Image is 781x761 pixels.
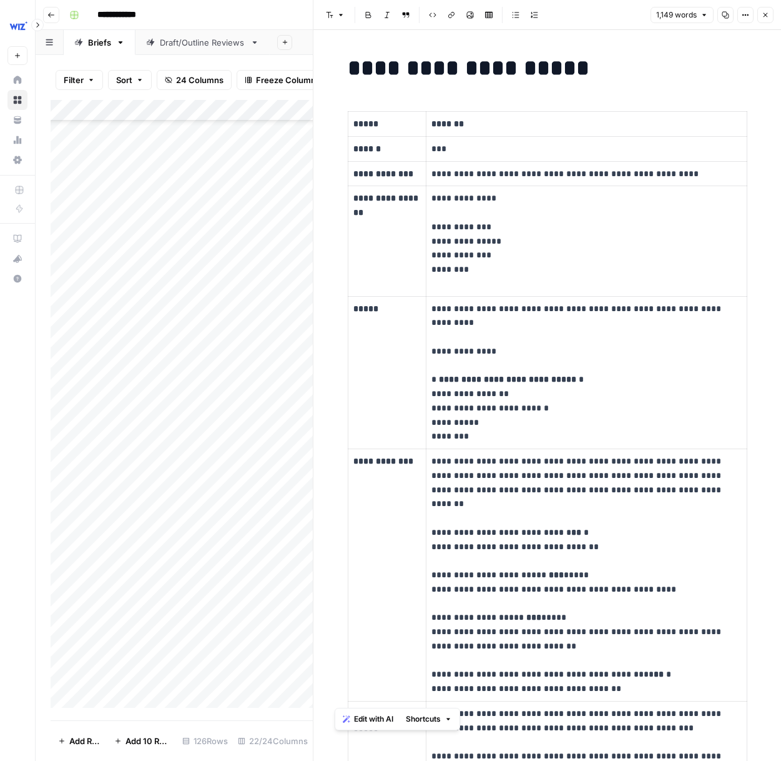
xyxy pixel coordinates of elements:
span: 24 Columns [176,74,223,86]
span: 1,149 words [656,9,697,21]
button: Add 10 Rows [107,731,177,751]
a: Draft/Outline Reviews [135,30,270,55]
a: Usage [7,130,27,150]
button: 1,149 words [651,7,714,23]
img: Wiz Logo [7,14,30,37]
div: What's new? [8,249,27,268]
a: Settings [7,150,27,170]
div: 126 Rows [177,731,233,751]
button: Freeze Columns [237,70,328,90]
button: Help + Support [7,269,27,289]
button: Workspace: Wiz [7,10,27,41]
button: Filter [56,70,103,90]
span: Edit with AI [354,714,393,725]
a: Briefs [64,30,135,55]
button: 24 Columns [157,70,232,90]
a: AirOps Academy [7,229,27,249]
a: Browse [7,90,27,110]
a: Home [7,70,27,90]
button: Edit with AI [338,711,398,727]
a: Your Data [7,110,27,130]
button: Shortcuts [401,711,457,727]
span: Sort [116,74,132,86]
span: Shortcuts [406,714,441,725]
div: Briefs [88,36,111,49]
button: Sort [108,70,152,90]
div: Draft/Outline Reviews [160,36,245,49]
div: 22/24 Columns [233,731,313,751]
span: Filter [64,74,84,86]
span: Add Row [69,735,99,747]
span: Add 10 Rows [125,735,170,747]
span: Freeze Columns [256,74,320,86]
button: Add Row [51,731,107,751]
button: What's new? [7,249,27,269]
